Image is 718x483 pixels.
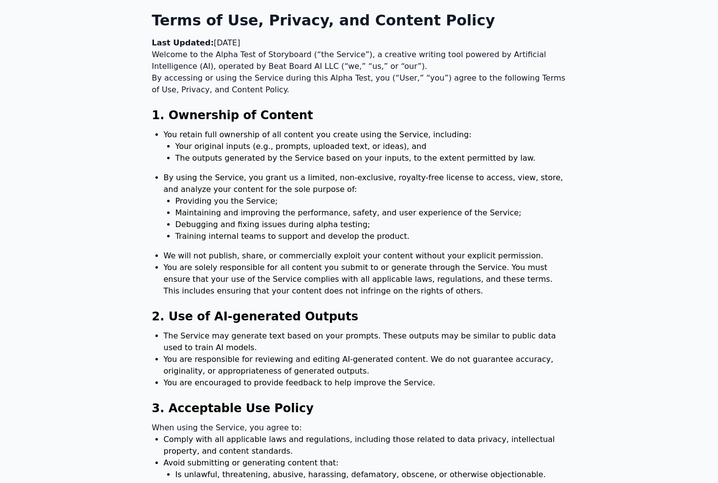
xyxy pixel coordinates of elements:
[152,309,566,324] h2: 2. Use of AI-generated Outputs
[164,434,566,457] li: Comply with all applicable laws and regulations, including those related to data privacy, intelle...
[152,12,566,29] h1: Terms of Use, Privacy, and Content Policy
[164,250,566,262] li: We will not publish, share, or commercially exploit your content without your explicit permission.
[152,400,566,416] h2: 3. Acceptable Use Policy
[164,172,566,242] li: By using the Service, you grant us a limited, non-exclusive, royalty-free license to access, view...
[152,49,566,72] p: Welcome to the Alpha Test of Storyboard (“the Service”), a creative writing tool powered by Artif...
[175,219,566,231] li: Debugging and fixing issues during alpha testing;
[175,207,566,219] li: Maintaining and improving the performance, safety, and user experience of the Service;
[152,107,566,123] h2: 1. Ownership of Content
[175,231,566,242] li: Training internal teams to support and develop the product.
[164,377,566,389] li: You are encouraged to provide feedback to help improve the Service.
[175,469,566,481] li: Is unlawful, threatening, abusive, harassing, defamatory, obscene, or otherwise objectionable.
[152,38,214,47] strong: Last Updated:
[164,354,566,377] li: You are responsible for reviewing and editing AI-generated content. We do not guarantee accuracy,...
[152,422,566,434] p: When using the Service, you agree to:
[152,37,566,49] p: [DATE]
[175,152,566,164] li: The outputs generated by the Service based on your inputs, to the extent permitted by law.
[164,330,566,354] li: The Service may generate text based on your prompts. These outputs may be similar to public data ...
[164,129,566,164] li: You retain full ownership of all content you create using the Service, including:
[164,262,566,297] li: You are solely responsible for all content you submit to or generate through the Service. You mus...
[152,72,566,96] p: By accessing or using the Service during this Alpha Test, you (“User,” “you”) agree to the follow...
[175,141,566,152] li: Your original inputs (e.g., prompts, uploaded text, or ideas), and
[175,195,566,207] li: Providing you the Service;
